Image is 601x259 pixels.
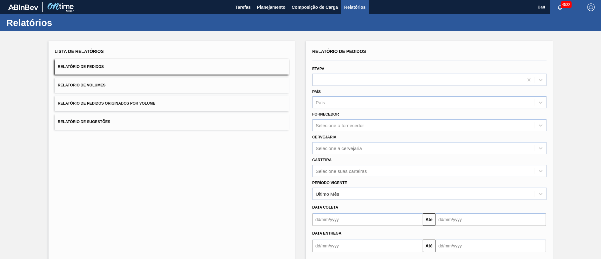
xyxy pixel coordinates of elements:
[587,3,595,11] img: Logout
[316,145,362,151] div: Selecione a cervejaria
[312,181,347,185] label: Período Vigente
[316,123,364,128] div: Selecione o fornecedor
[58,101,156,106] span: Relatório de Pedidos Originados por Volume
[58,83,105,87] span: Relatório de Volumes
[312,67,325,71] label: Etapa
[550,3,570,12] button: Notificações
[423,213,435,226] button: Até
[55,49,104,54] span: Lista de Relatórios
[312,213,423,226] input: dd/mm/yyyy
[257,3,285,11] span: Planejamento
[312,158,332,162] label: Carteira
[316,191,339,196] div: Último Mês
[312,135,336,139] label: Cervejaria
[6,19,117,26] h1: Relatórios
[312,205,338,210] span: Data coleta
[55,114,289,130] button: Relatório de Sugestões
[58,65,104,69] span: Relatório de Pedidos
[316,100,325,105] div: País
[312,49,366,54] span: Relatório de Pedidos
[58,120,110,124] span: Relatório de Sugestões
[423,240,435,252] button: Até
[312,231,342,236] span: Data Entrega
[435,240,546,252] input: dd/mm/yyyy
[55,59,289,75] button: Relatório de Pedidos
[292,3,338,11] span: Composição de Carga
[235,3,251,11] span: Tarefas
[312,90,321,94] label: País
[8,4,38,10] img: TNhmsLtSVTkK8tSr43FrP2fwEKptu5GPRR3wAAAABJRU5ErkJggg==
[55,96,289,111] button: Relatório de Pedidos Originados por Volume
[435,213,546,226] input: dd/mm/yyyy
[312,112,339,117] label: Fornecedor
[55,78,289,93] button: Relatório de Volumes
[312,240,423,252] input: dd/mm/yyyy
[561,1,572,8] span: 4532
[316,168,367,174] div: Selecione suas carteiras
[344,3,366,11] span: Relatórios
